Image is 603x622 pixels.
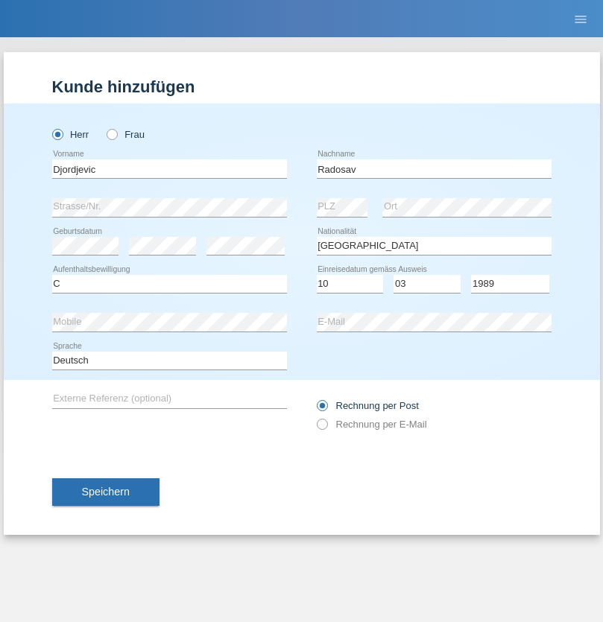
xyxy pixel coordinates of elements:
label: Herr [52,129,89,140]
h1: Kunde hinzufügen [52,77,552,96]
i: menu [573,12,588,27]
input: Herr [52,129,62,139]
span: Speichern [82,486,130,498]
a: menu [566,14,596,23]
label: Rechnung per E-Mail [317,419,427,430]
label: Frau [107,129,145,140]
input: Rechnung per Post [317,400,326,419]
input: Rechnung per E-Mail [317,419,326,437]
label: Rechnung per Post [317,400,419,411]
button: Speichern [52,478,160,507]
input: Frau [107,129,116,139]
